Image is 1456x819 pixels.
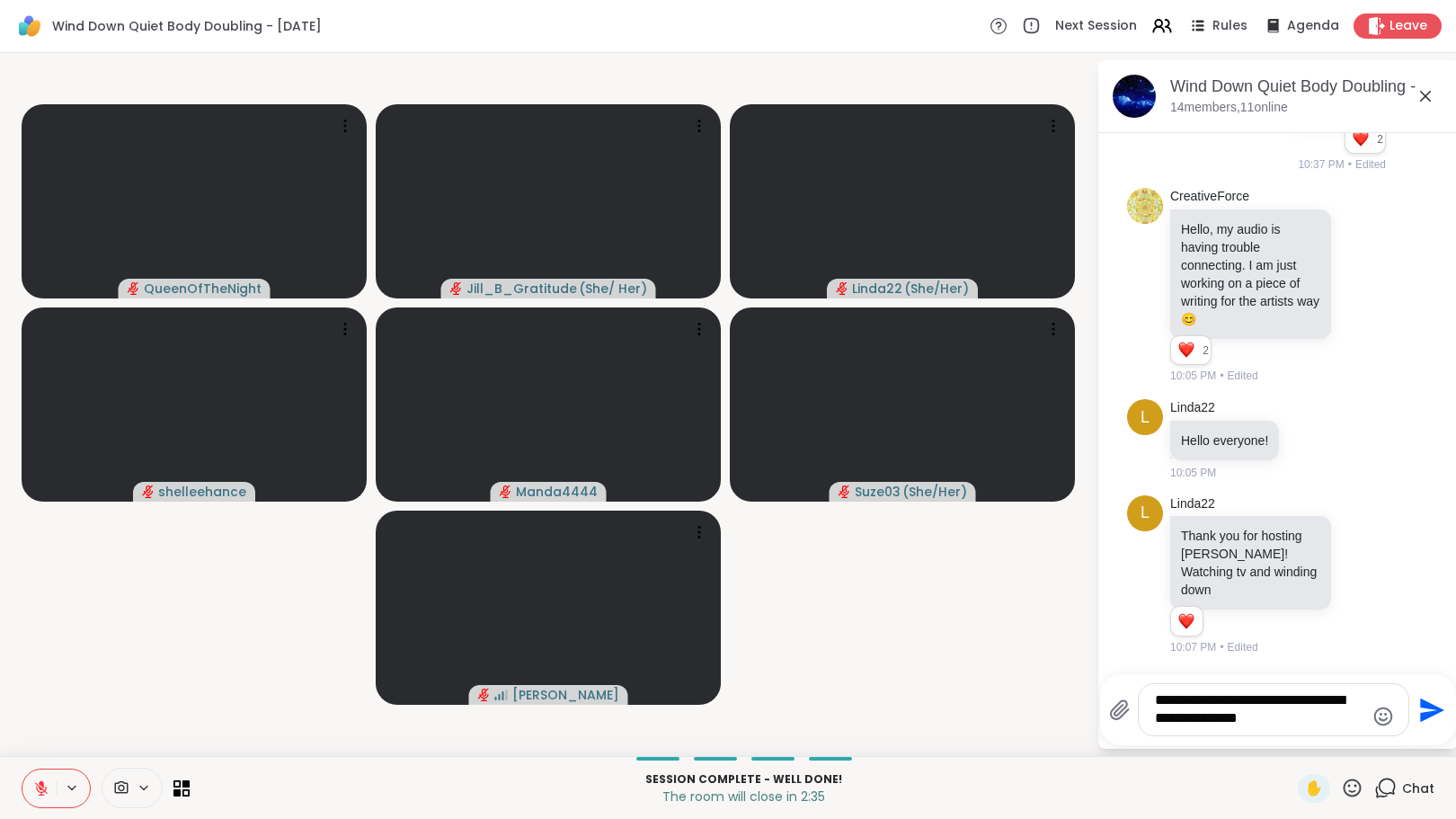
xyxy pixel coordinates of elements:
a: Linda22 [1170,495,1215,513]
span: 10:07 PM [1170,639,1216,655]
button: Send [1409,690,1450,730]
span: Wind Down Quiet Body Doubling - [DATE] [52,17,322,35]
div: Reaction list [1171,607,1203,636]
span: 10:37 PM [1298,156,1344,173]
button: Reactions: love [1351,131,1370,146]
span: shelleehance [158,483,246,501]
img: ShareWell Logomark [14,11,45,41]
span: Leave [1389,17,1427,35]
span: • [1348,156,1352,173]
span: audio-muted [478,689,491,701]
div: Reaction list [1171,336,1203,365]
span: 2 [1203,343,1211,359]
p: The room will close in 2:35 [200,788,1287,806]
span: Edited [1228,368,1258,384]
span: Edited [1355,156,1386,173]
span: audio-muted [128,282,140,295]
button: Reactions: love [1176,614,1195,628]
span: Linda22 [852,280,902,298]
span: Suze03 [855,483,901,501]
button: Emoji picker [1372,706,1394,727]
a: Linda22 [1170,399,1215,417]
span: Manda4444 [516,483,598,501]
p: 14 members, 11 online [1170,99,1288,117]
textarea: Type your message [1155,691,1364,728]
span: ( She/ Her ) [579,280,647,298]
span: audio-muted [142,485,155,498]
span: 10:05 PM [1170,368,1216,384]
span: Next Session [1055,17,1137,35]
img: Wind Down Quiet Body Doubling - Tuesday, Oct 07 [1113,75,1156,118]
a: CreativeForce [1170,188,1249,206]
p: Hello everyone! [1181,432,1268,450]
span: audio-muted [450,282,463,295]
span: [PERSON_NAME] [512,686,619,704]
span: 2 [1377,131,1385,147]
span: 😊 [1181,312,1196,326]
span: 10:05 PM [1170,465,1216,481]
span: L [1141,405,1150,430]
div: Wind Down Quiet Body Doubling - [DATE] [1170,76,1443,98]
span: ✋ [1305,778,1323,799]
span: ( She/Her ) [904,280,969,298]
span: Chat [1402,779,1434,797]
img: https://sharewell-space-live.sfo3.digitaloceanspaces.com/user-generated/5bc0a09a-aaf3-433a-9e91-a... [1127,188,1163,224]
span: L [1141,501,1150,525]
button: Reactions: love [1176,343,1195,358]
span: ( She/Her ) [902,483,967,501]
span: audio-muted [836,282,848,295]
span: • [1220,368,1223,384]
p: Session Complete - well done! [200,771,1287,788]
div: Reaction list [1345,124,1377,153]
span: Jill_B_Gratitude [466,280,577,298]
span: audio-muted [839,485,851,498]
p: Hello, my audio is having trouble connecting. I am just working on a piece of writing for the art... [1181,220,1320,328]
span: Rules [1212,17,1247,35]
span: QueenOfTheNight [144,280,262,298]
span: audio-muted [500,485,512,498]
span: Agenda [1287,17,1339,35]
p: Thank you for hosting [PERSON_NAME]! Watching tv and winding down [1181,527,1320,599]
span: Edited [1228,639,1258,655]
span: • [1220,639,1223,655]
